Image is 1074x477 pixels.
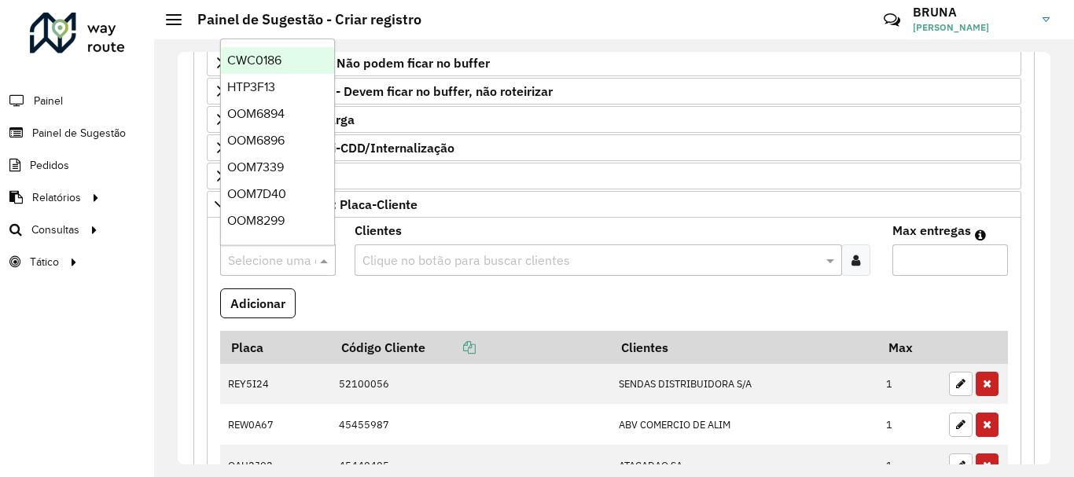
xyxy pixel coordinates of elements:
[207,106,1021,133] a: Cliente para Recarga
[207,134,1021,161] a: Cliente para Multi-CDD/Internalização
[30,254,59,270] span: Tático
[227,187,286,200] span: OOM7D40
[878,331,941,364] th: Max
[207,78,1021,105] a: Preservar Cliente - Devem ficar no buffer, não roteirizar
[227,107,285,120] span: OOM6894
[220,288,296,318] button: Adicionar
[875,3,909,37] a: Contato Rápido
[610,364,877,405] td: SENDAS DISTRIBUIDORA S/A
[975,229,986,241] em: Máximo de clientes que serão colocados na mesma rota com os clientes informados
[220,39,335,245] ng-dropdown-panel: Options list
[892,221,971,240] label: Max entregas
[32,189,81,206] span: Relatórios
[913,20,1031,35] span: [PERSON_NAME]
[220,331,331,364] th: Placa
[425,339,476,355] a: Copiar
[233,57,490,69] span: Priorizar Cliente - Não podem ficar no buffer
[331,364,610,405] td: 52100056
[220,404,331,445] td: REW0A67
[227,53,281,67] span: CWC0186
[32,125,126,141] span: Painel de Sugestão
[207,191,1021,218] a: Mapas Sugeridos: Placa-Cliente
[233,85,553,97] span: Preservar Cliente - Devem ficar no buffer, não roteirizar
[227,214,285,227] span: OOM8299
[878,364,941,405] td: 1
[331,331,610,364] th: Código Cliente
[355,221,402,240] label: Clientes
[913,5,1031,20] h3: BRUNA
[207,50,1021,76] a: Priorizar Cliente - Não podem ficar no buffer
[610,331,877,364] th: Clientes
[182,11,421,28] h2: Painel de Sugestão - Criar registro
[610,404,877,445] td: ABV COMERCIO DE ALIM
[30,157,69,174] span: Pedidos
[34,93,63,109] span: Painel
[220,364,331,405] td: REY5I24
[207,163,1021,189] a: Cliente Retira
[878,404,941,445] td: 1
[227,80,275,94] span: HTP3F13
[233,141,454,154] span: Cliente para Multi-CDD/Internalização
[31,222,79,238] span: Consultas
[227,160,284,174] span: OOM7339
[331,404,610,445] td: 45455987
[227,134,285,147] span: OOM6896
